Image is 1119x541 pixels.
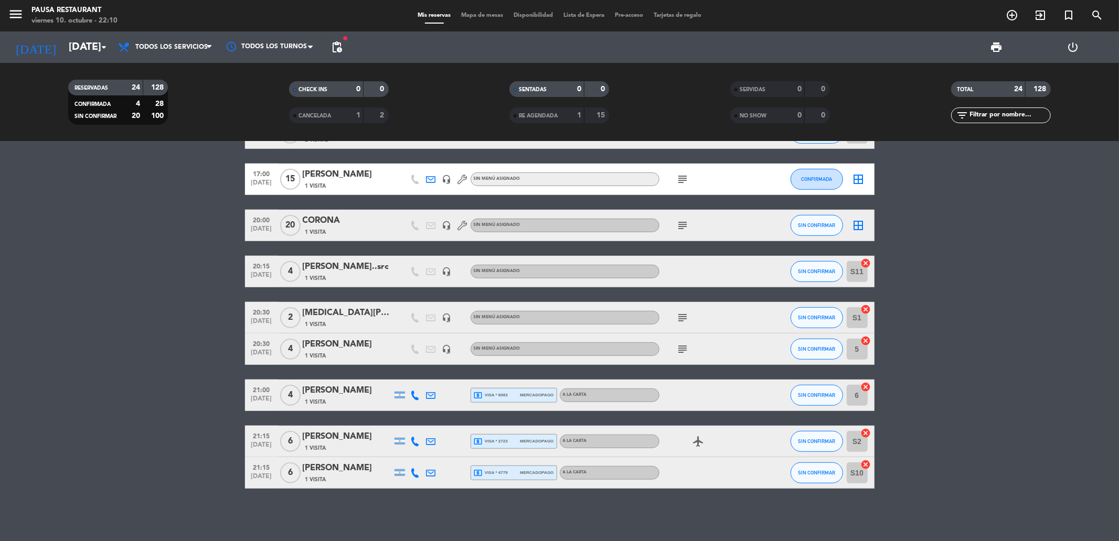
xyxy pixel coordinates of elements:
strong: 100 [151,112,166,120]
i: airplanemode_active [692,435,705,448]
span: SIN CONFIRMAR [74,114,116,119]
i: border_all [852,219,865,232]
span: Disponibilidad [508,13,558,18]
span: SIN CONFIRMAR [798,222,835,228]
strong: 20 [132,112,140,120]
span: fiber_manual_record [342,35,348,41]
i: cancel [861,336,871,346]
i: power_settings_new [1067,41,1079,53]
strong: 15 [596,112,607,119]
div: [MEDICAL_DATA][PERSON_NAME] [303,306,392,320]
span: Mis reservas [412,13,456,18]
button: SIN CONFIRMAR [791,307,843,328]
span: print [990,41,1003,53]
i: cancel [861,428,871,438]
button: CONFIRMADA [791,169,843,190]
span: SIN CONFIRMAR [798,438,835,444]
i: cancel [861,258,871,268]
span: 15 [280,169,301,190]
div: [PERSON_NAME] [303,430,392,443]
span: Tarjetas de regalo [648,13,707,18]
span: Lista de Espera [558,13,610,18]
i: headset_mic [442,175,452,184]
span: Sin menú asignado [474,177,520,181]
strong: 0 [822,112,828,119]
button: SIN CONFIRMAR [791,215,843,236]
span: Mapa de mesas [456,13,508,18]
strong: 0 [601,85,607,93]
div: [PERSON_NAME] [303,168,392,181]
span: NO SHOW [740,113,766,118]
span: 4 [280,339,301,360]
span: mercadopago [520,469,553,476]
span: SIN CONFIRMAR [798,268,835,274]
span: 6 [280,431,301,452]
span: SENTADAS [519,87,547,92]
span: [DATE] [249,349,275,361]
span: A LA CARTA [563,470,587,474]
i: local_atm [474,391,483,400]
span: [DATE] [249,179,275,191]
span: 1 Visita [305,475,326,484]
i: exit_to_app [1034,9,1047,21]
i: local_atm [474,437,483,446]
i: subject [677,219,689,232]
span: Sin menú asignado [474,347,520,351]
span: Sin menú asignado [474,315,520,319]
strong: 28 [155,100,166,107]
span: 1 Visita [305,274,326,283]
span: CONFIRMADA [801,176,832,182]
span: 20:15 [249,259,275,272]
span: A LA CARTA [563,393,587,397]
span: SIN CONFIRMAR [798,315,835,320]
i: [DATE] [8,36,63,59]
span: CONFIRMADA [74,102,111,107]
span: 4 [280,261,301,282]
span: 1 Visita [305,228,326,236]
strong: 0 [577,85,581,93]
span: 17:00 [249,167,275,179]
i: headset_mic [442,313,452,322]
i: cancel [861,382,871,392]
span: 21:00 [249,383,275,395]
div: [PERSON_NAME] [303,338,392,351]
i: add_circle_outline [1006,9,1018,21]
span: mercadopago [520,438,553,445]
strong: 1 [356,112,360,119]
div: [PERSON_NAME] [303,384,392,397]
i: local_atm [474,468,483,478]
span: 4 [280,385,301,406]
strong: 0 [797,112,802,119]
i: filter_list [956,109,969,122]
button: SIN CONFIRMAR [791,385,843,406]
span: CHECK INS [299,87,327,92]
span: TOTAL [957,87,974,92]
i: headset_mic [442,221,452,230]
span: 2 [280,307,301,328]
span: visa * 8083 [474,391,508,400]
strong: 24 [132,84,140,91]
span: mercadopago [520,392,553,398]
i: cancel [861,459,871,470]
span: 20:30 [249,306,275,318]
div: Pausa Restaurant [31,5,118,16]
span: pending_actions [331,41,343,53]
span: 1 Visita [305,398,326,406]
span: A LA CARTA [563,439,587,443]
span: 20:30 [249,337,275,349]
span: 1 Visita [305,182,326,190]
span: [DATE] [249,272,275,284]
span: 21:15 [249,461,275,473]
strong: 0 [380,85,386,93]
span: RE AGENDADA [519,113,558,118]
span: [DATE] [249,318,275,330]
i: cancel [861,304,871,315]
span: 1 Visita [305,352,326,360]
span: [DATE] [249,225,275,237]
button: SIN CONFIRMAR [791,431,843,452]
i: subject [677,311,689,324]
span: Sin menú asignado [474,223,520,227]
div: CORONA [303,214,392,228]
button: SIN CONFIRMAR [791,339,843,360]
span: Pre-acceso [610,13,648,18]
